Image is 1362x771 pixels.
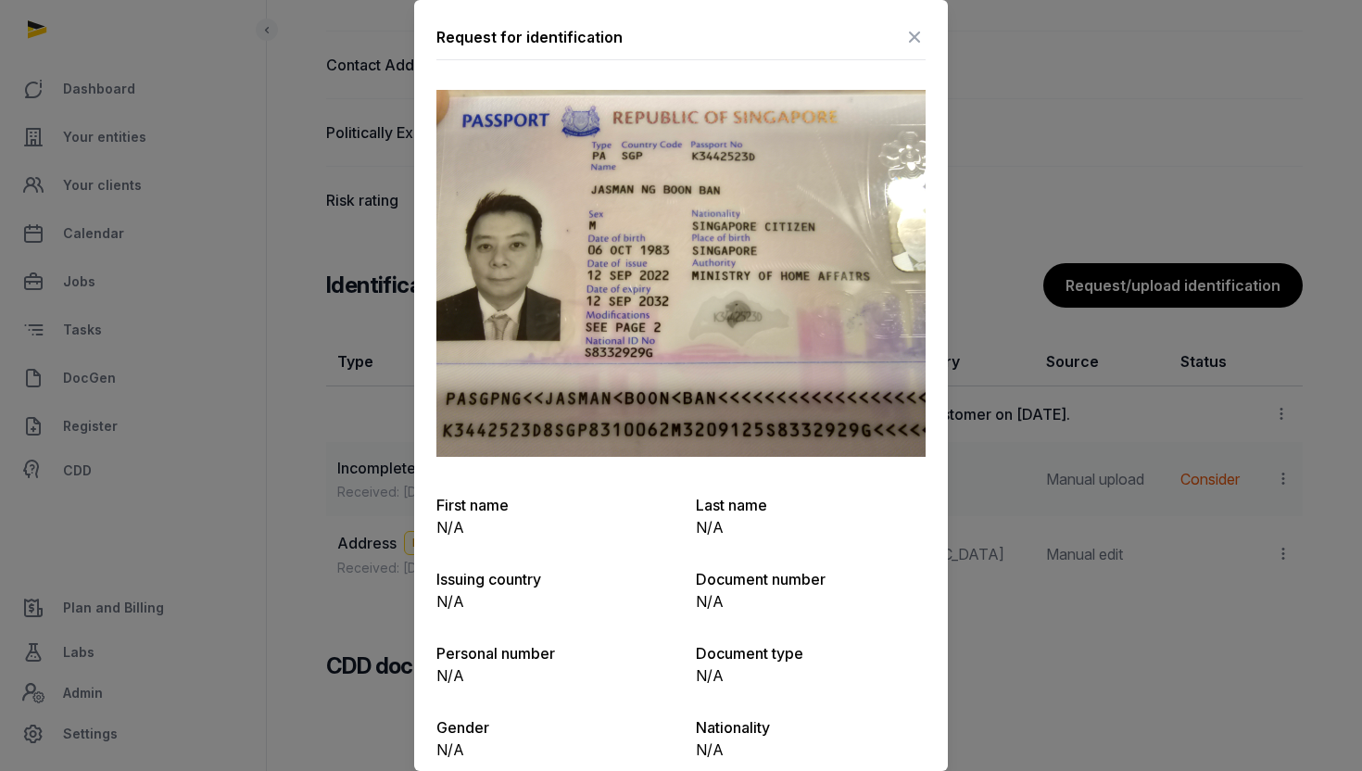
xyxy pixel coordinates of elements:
[696,739,926,761] p: N/A
[436,494,666,516] p: First name
[436,90,926,457] img: onfido-176036304504OwCdt7xJ21PoEtVaM1LXklw5HClC4blya5Tea6.jpg
[696,516,926,538] p: N/A
[696,568,926,590] p: Document number
[436,664,666,687] p: N/A
[436,642,666,664] p: Personal number
[436,716,666,739] p: Gender
[696,716,926,739] p: Nationality
[696,494,926,516] p: Last name
[696,590,926,613] p: N/A
[436,26,623,48] div: Request for identification
[436,739,666,761] p: N/A
[696,664,926,687] p: N/A
[696,642,926,664] p: Document type
[436,568,666,590] p: Issuing country
[436,590,666,613] p: N/A
[436,516,666,538] p: N/A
